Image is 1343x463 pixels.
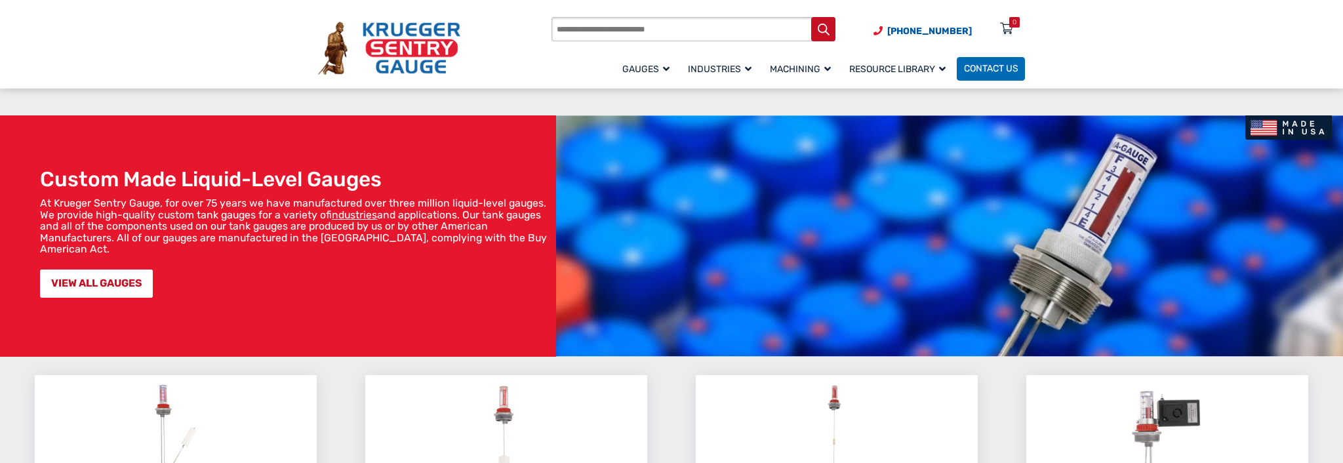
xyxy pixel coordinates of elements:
span: Industries [688,64,752,75]
img: bg_hero_bannerksentry [556,115,1343,357]
div: 0 [1012,17,1016,28]
a: Industries [681,55,763,82]
span: Contact Us [964,64,1018,75]
a: industries [332,209,377,221]
a: Gauges [615,55,681,82]
span: Machining [770,64,831,75]
h1: Custom Made Liquid-Level Gauges [40,167,550,192]
a: Contact Us [957,57,1025,81]
img: Krueger Sentry Gauge [318,22,460,74]
a: Machining [763,55,842,82]
img: Made In USA [1245,115,1331,140]
a: Resource Library [842,55,957,82]
span: Gauges [622,64,670,75]
a: Phone Number (920) 434-8860 [873,24,972,38]
a: VIEW ALL GAUGES [40,270,153,298]
p: At Krueger Sentry Gauge, for over 75 years we have manufactured over three million liquid-level g... [40,197,550,255]
span: Resource Library [849,64,946,75]
span: [PHONE_NUMBER] [887,26,972,37]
